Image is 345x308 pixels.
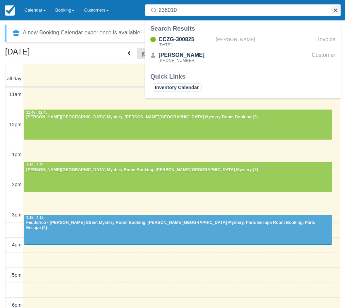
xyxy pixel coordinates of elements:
[318,35,335,48] div: Invoice
[23,29,142,37] div: A new Booking Calendar experience is available!
[159,4,330,16] input: Search ( / )
[12,302,21,308] span: 6pm
[12,242,21,247] span: 4pm
[26,111,47,114] span: 11:45 - 12:45
[216,35,315,48] div: [PERSON_NAME]
[137,48,162,59] button: [DATE]
[145,29,197,36] button: Enable New Calendar
[159,35,213,44] div: CCZG-300825
[145,51,341,64] a: [PERSON_NAME][PHONE_NUMBER]Customer
[26,163,44,167] span: 1:30 - 2:30
[7,76,21,81] span: all-day
[145,35,341,48] a: CCZG-300825[DATE][PERSON_NAME]Invoice
[26,220,330,231] div: Fedderico - [PERSON_NAME] Street Mystery Room Booking, [PERSON_NAME][GEOGRAPHIC_DATA] Mystery, Pa...
[5,48,91,60] h2: [DATE]
[24,162,332,192] a: 1:30 - 2:30[PERSON_NAME][GEOGRAPHIC_DATA] Mystery Room Booking, [PERSON_NAME][GEOGRAPHIC_DATA] My...
[12,212,21,217] span: 3pm
[26,167,330,173] div: [PERSON_NAME][GEOGRAPHIC_DATA] Mystery Room Booking, [PERSON_NAME][GEOGRAPHIC_DATA] Mystery (2)
[150,25,335,33] div: Search Results
[312,51,335,64] div: Customer
[24,110,332,140] a: 11:45 - 12:45[PERSON_NAME][GEOGRAPHIC_DATA] Mystery, [PERSON_NAME][GEOGRAPHIC_DATA] Mystery Room ...
[159,43,213,47] div: [DATE]
[26,115,330,120] div: [PERSON_NAME][GEOGRAPHIC_DATA] Mystery, [PERSON_NAME][GEOGRAPHIC_DATA] Mystery Room Booking (2)
[12,182,21,187] span: 2pm
[24,215,332,245] a: 3:15 - 4:15Fedderico - [PERSON_NAME] Street Mystery Room Booking, [PERSON_NAME][GEOGRAPHIC_DATA] ...
[150,72,335,81] div: Quick Links
[159,59,213,63] div: [PHONE_NUMBER]
[5,5,15,16] img: checkfront-main-nav-mini-logo.png
[152,83,202,92] a: Inventory Calendar
[12,152,21,157] span: 1pm
[12,272,21,278] span: 5pm
[159,51,213,59] div: [PERSON_NAME]
[9,92,21,97] span: 11am
[9,122,21,127] span: 12pm
[26,216,44,220] span: 3:15 - 4:15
